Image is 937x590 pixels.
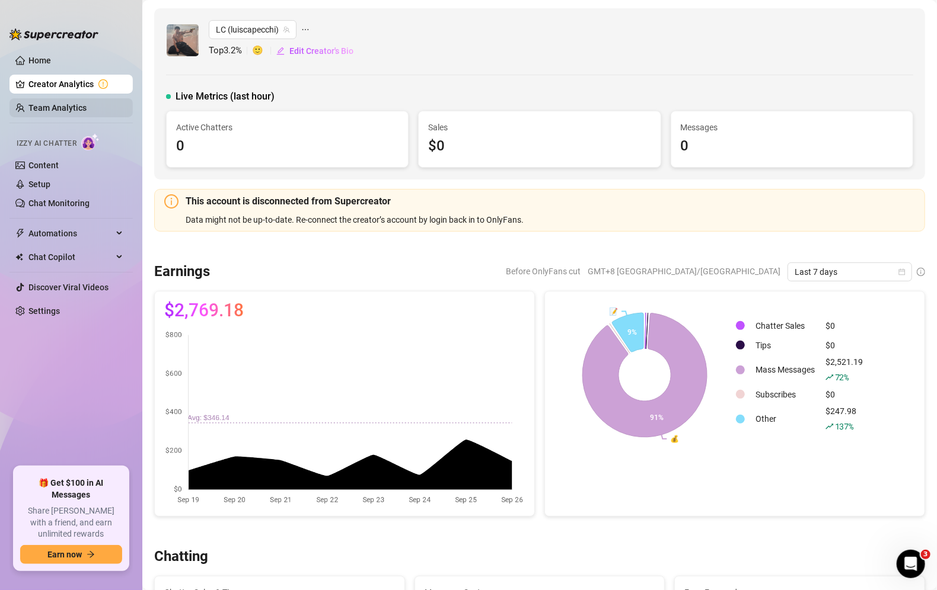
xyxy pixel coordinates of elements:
text: 📝 [609,306,618,315]
td: Subscribes [751,385,820,403]
span: Izzy AI Chatter [17,138,77,149]
span: 72 % [835,371,849,383]
span: edit [276,47,285,55]
span: GMT+8 [GEOGRAPHIC_DATA]/[GEOGRAPHIC_DATA] [588,262,780,280]
span: thunderbolt [15,229,25,238]
iframe: Intercom live chat [897,550,925,578]
span: Live Metrics (last hour) [176,89,275,104]
span: 137 % [835,421,853,432]
a: Chat Monitoring [28,198,90,208]
a: Setup [28,179,50,189]
span: rise [826,373,834,381]
button: Earn nowarrow-right [20,545,122,564]
img: logo-BBDzfeDw.svg [9,28,98,40]
span: team [283,26,290,33]
div: 0 [681,135,903,158]
h3: Earnings [154,262,210,281]
span: Chat Copilot [28,248,113,267]
span: arrow-right [87,550,95,559]
div: $2,521.19 [826,355,863,384]
h3: Chatting [154,547,208,566]
span: Edit Creator's Bio [289,46,353,56]
span: Sales [428,121,651,134]
img: LC [167,24,199,56]
span: info-circle [164,194,179,209]
div: $0 [826,339,863,352]
span: Top 3.2 % [209,44,252,58]
span: ellipsis [301,20,310,39]
span: Before OnlyFans cut [506,262,581,280]
button: Edit Creator's Bio [276,41,354,60]
span: Automations [28,224,113,243]
span: 🎁 Get $100 in AI Messages [20,477,122,501]
div: 0 [176,135,399,158]
a: Settings [28,306,60,316]
a: Content [28,161,59,170]
span: 3 [921,550,930,559]
td: Mass Messages [751,355,820,384]
span: Share [PERSON_NAME] with a friend, and earn unlimited rewards [20,505,122,540]
img: AI Chatter [81,133,100,150]
img: Chat Copilot [15,253,23,261]
div: $0 [428,135,651,158]
span: 🙂 [252,44,276,58]
text: 💰 [671,434,680,443]
span: info-circle [917,268,925,276]
td: Chatter Sales [751,316,820,335]
div: Data might not be up-to-date. Re-connect the creator’s account by login back in to OnlyFans. [186,213,915,226]
div: $0 [826,388,863,401]
span: rise [826,422,834,431]
span: Earn now [47,550,82,559]
span: Messages [681,121,903,134]
div: $0 [826,319,863,332]
span: $2,769.18 [164,301,244,320]
td: Other [751,405,820,433]
span: calendar [898,268,906,275]
span: LC (luiscapecchi) [216,21,289,39]
a: Discover Viral Videos [28,283,109,292]
span: Active Chatters [176,121,399,134]
div: $247.98 [826,405,863,433]
a: Creator Analytics exclamation-circle [28,75,123,94]
span: Last 7 days [795,263,905,281]
td: Tips [751,336,820,354]
a: Team Analytics [28,103,87,113]
a: Home [28,56,51,65]
h5: This account is disconnected from Supercreator [186,194,915,209]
